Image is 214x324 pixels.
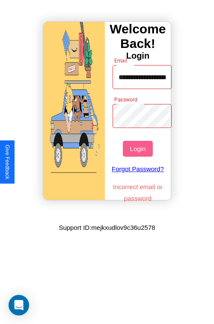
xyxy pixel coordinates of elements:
[9,295,29,315] div: Open Intercom Messenger
[59,222,155,233] p: Support ID: mejkxudlov9c36u2578
[123,141,152,157] button: Login
[114,96,137,103] label: Password
[108,157,168,181] a: Forgot Password?
[4,145,10,179] div: Give Feedback
[105,51,171,61] h4: Login
[108,181,168,204] p: Incorrect email or password
[105,22,171,51] h3: Welcome Back!
[43,22,105,200] img: gif
[114,57,128,64] label: Email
